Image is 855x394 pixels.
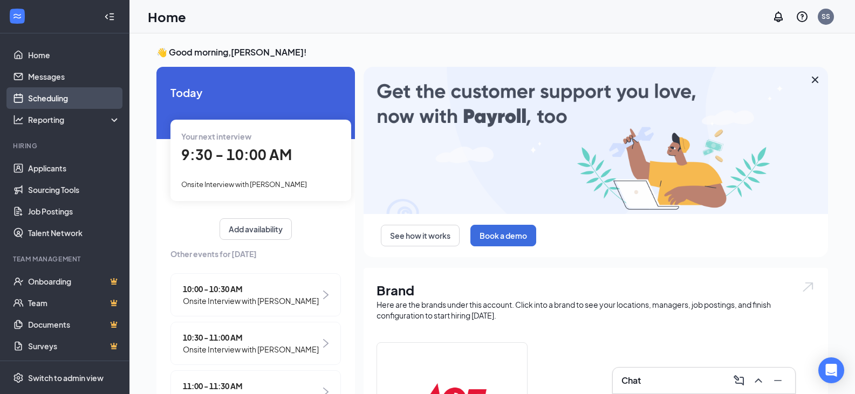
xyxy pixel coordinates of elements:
[28,87,120,109] a: Scheduling
[183,343,319,355] span: Onsite Interview with [PERSON_NAME]
[28,271,120,292] a: OnboardingCrown
[28,179,120,201] a: Sourcing Tools
[183,380,319,392] span: 11:00 - 11:30 AM
[28,335,120,357] a: SurveysCrown
[12,11,23,22] svg: WorkstreamLogo
[796,10,809,23] svg: QuestionInfo
[377,281,815,299] h1: Brand
[13,254,118,264] div: Team Management
[621,375,641,386] h3: Chat
[28,314,120,335] a: DocumentsCrown
[13,372,24,383] svg: Settings
[170,248,341,260] span: Other events for [DATE]
[730,372,748,389] button: ComposeMessage
[377,299,815,321] div: Here are the brands under this account. Click into a brand to see your locations, managers, job p...
[769,372,786,389] button: Minimize
[364,67,828,214] img: payroll-large.gif
[183,331,319,343] span: 10:30 - 11:00 AM
[733,374,745,387] svg: ComposeMessage
[28,372,104,383] div: Switch to admin view
[801,281,815,293] img: open.6027fd2a22e1237b5b06.svg
[104,11,115,22] svg: Collapse
[183,295,319,307] span: Onsite Interview with [PERSON_NAME]
[381,225,460,246] button: See how it works
[28,222,120,244] a: Talent Network
[13,141,118,150] div: Hiring
[752,374,765,387] svg: ChevronUp
[809,73,822,86] svg: Cross
[183,283,319,295] span: 10:00 - 10:30 AM
[822,12,830,21] div: SS
[181,146,292,163] span: 9:30 - 10:00 AM
[28,44,120,66] a: Home
[750,372,767,389] button: ChevronUp
[220,218,292,240] button: Add availability
[28,201,120,222] a: Job Postings
[13,114,24,125] svg: Analysis
[148,8,186,26] h1: Home
[181,180,307,189] span: Onsite Interview with [PERSON_NAME]
[156,46,828,58] h3: 👋 Good morning, [PERSON_NAME] !
[28,66,120,87] a: Messages
[28,292,120,314] a: TeamCrown
[28,157,120,179] a: Applicants
[771,374,784,387] svg: Minimize
[772,10,785,23] svg: Notifications
[470,225,536,246] button: Book a demo
[181,132,251,141] span: Your next interview
[818,357,844,383] div: Open Intercom Messenger
[170,84,341,101] span: Today
[28,114,121,125] div: Reporting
